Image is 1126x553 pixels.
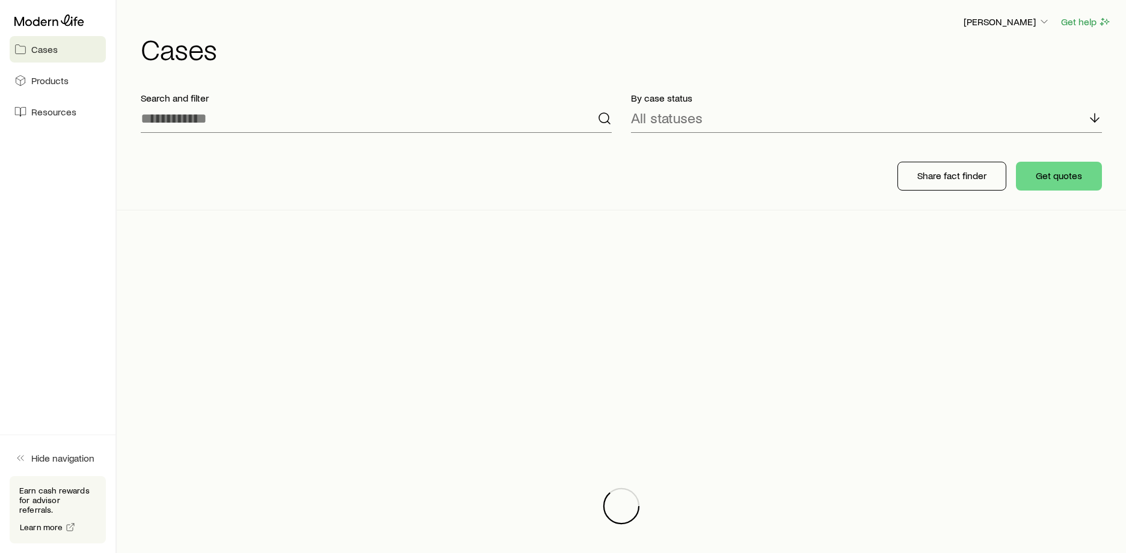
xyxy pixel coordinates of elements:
p: All statuses [631,109,703,126]
a: Cases [10,36,106,63]
span: Resources [31,106,76,118]
span: Cases [31,43,58,55]
button: Get help [1060,15,1112,29]
button: Share fact finder [897,162,1006,191]
p: [PERSON_NAME] [964,16,1050,28]
div: Earn cash rewards for advisor referrals.Learn more [10,476,106,543]
h1: Cases [141,34,1112,63]
span: Hide navigation [31,452,94,464]
a: Resources [10,99,106,125]
button: [PERSON_NAME] [963,15,1051,29]
p: Search and filter [141,92,612,104]
p: By case status [631,92,1102,104]
p: Earn cash rewards for advisor referrals. [19,486,96,515]
button: Hide navigation [10,445,106,471]
span: Learn more [20,523,63,531]
span: Products [31,75,69,87]
button: Get quotes [1016,162,1102,191]
a: Products [10,67,106,94]
p: Share fact finder [917,170,986,182]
